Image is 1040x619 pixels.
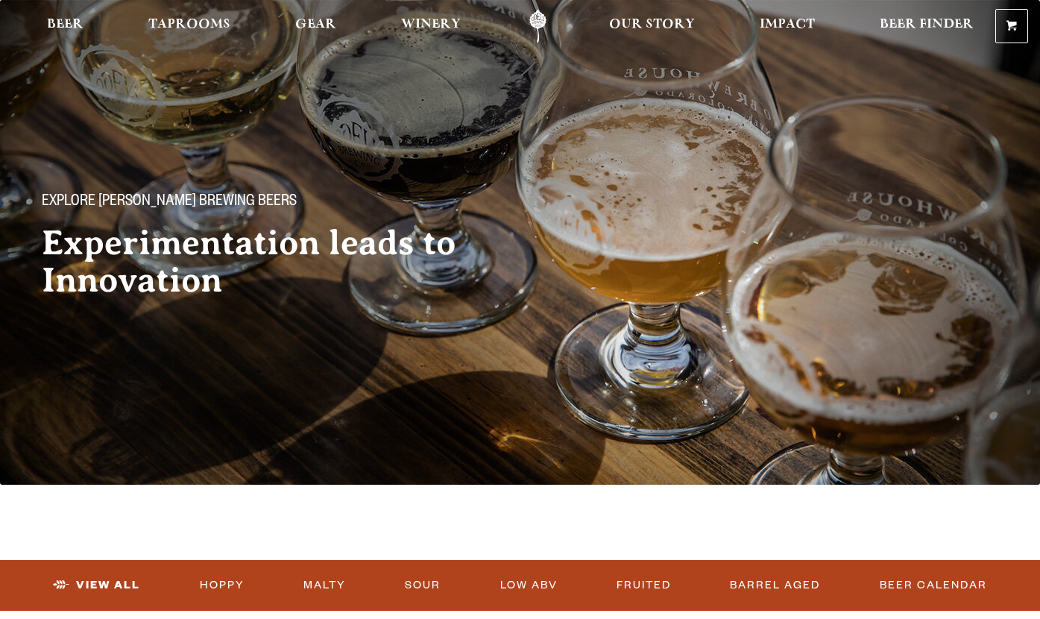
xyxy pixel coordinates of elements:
a: Winery [391,10,470,43]
a: Malty [297,568,352,603]
a: Impact [750,10,825,43]
span: Impact [760,19,815,31]
a: Taprooms [139,10,240,43]
h2: Experimentation leads to Innovation [42,224,507,299]
span: Beer Finder [880,19,974,31]
span: Taprooms [148,19,230,31]
a: Beer [37,10,93,43]
span: Winery [401,19,461,31]
a: Low ABV [494,568,564,603]
a: Gear [286,10,346,43]
span: Our Story [609,19,695,31]
span: Beer [47,19,83,31]
a: Hoppy [194,568,250,603]
a: Beer Finder [870,10,983,43]
a: Barrel Aged [724,568,826,603]
a: Fruited [611,568,677,603]
a: Beer Calendar [874,568,993,603]
span: Explore [PERSON_NAME] Brewing Beers [42,193,297,213]
a: Sour [399,568,447,603]
a: Our Story [599,10,705,43]
a: View All [47,568,146,603]
span: Gear [295,19,336,31]
a: Odell Home [510,10,566,43]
